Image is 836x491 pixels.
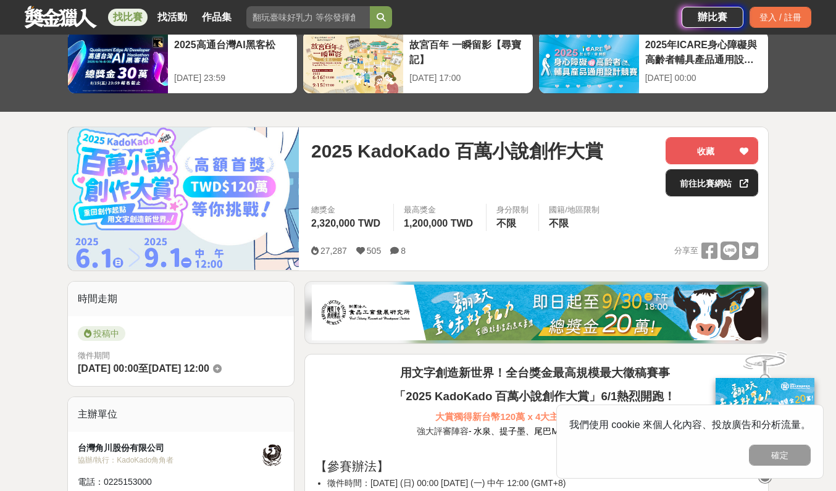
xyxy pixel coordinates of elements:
[749,445,811,466] button: 確定
[367,246,381,256] span: 505
[401,246,406,256] span: 8
[496,218,516,229] span: 不限
[716,378,814,460] img: ff197300-f8ee-455f-a0ae-06a3645bc375.jpg
[569,419,811,430] span: 我們使用 cookie 來個人化內容、投放廣告和分析流量。
[549,204,600,216] div: 國籍/地區限制
[78,363,138,374] span: [DATE] 00:00
[315,459,758,474] h2: 【參賽辦法】
[549,218,569,229] span: 不限
[68,127,299,270] img: Cover Image
[78,351,110,360] span: 徵件期間
[68,397,294,432] div: 主辦單位
[435,411,635,422] strong: 大賞獨得新台幣120萬 x 4大主題 x 24組以上獎項
[404,204,476,216] span: 最高獎金
[409,72,526,85] div: [DATE] 17:00
[67,31,298,94] a: 2025高通台灣AI黑客松[DATE] 23:59
[682,7,743,28] a: 辦比賽
[750,7,811,28] div: 登入 / 註冊
[417,426,469,436] span: 強大評審陣容
[320,246,347,256] span: 27,287
[197,9,236,26] a: 作品集
[78,326,125,341] span: 投稿中
[303,31,533,94] a: 故宮百年 一瞬留影【尋寶記】[DATE] 17:00
[409,38,526,65] div: 故宮百年 一瞬留影【尋寶記】
[246,6,370,28] input: 翻玩臺味好乳力 等你發揮創意！
[496,204,529,216] div: 身分限制
[174,72,291,85] div: [DATE] 23:59
[68,282,294,316] div: 時間走期
[174,38,291,65] div: 2025高通台灣AI黑客松
[666,169,758,196] a: 前往比賽網站
[312,285,761,340] img: b0ef2173-5a9d-47ad-b0e3-de335e335c0a.jpg
[327,477,758,490] li: 徵件時間：[DATE] (日) 00:00 [DATE] (一) 中午 12:00 (GMT+8)
[645,38,762,65] div: 2025年ICARE身心障礙與高齡者輔具產品通用設計競賽
[153,9,192,26] a: 找活動
[394,390,675,403] strong: 「2025 KadoKado 百萬小說創作大賞」6/1熱烈開跑！
[311,218,380,229] span: 2,320,000 TWD
[538,31,769,94] a: 2025年ICARE身心障礙與高齡者輔具產品通用設計競賽[DATE] 00:00
[148,363,209,374] span: [DATE] 12:00
[404,218,473,229] span: 1,200,000 TWD
[666,137,758,164] button: 收藏
[645,72,762,85] div: [DATE] 00:00
[78,476,259,489] div: 電話： 0225153000
[400,366,670,379] strong: 用文字創造新世界！全台獎金最高規模最大徵稿賽事
[674,241,698,260] span: 分享至
[78,442,259,455] div: 台灣角川股份有限公司
[138,363,148,374] span: 至
[311,204,383,216] span: 總獎金
[311,137,603,165] span: 2025 KadoKado 百萬小說創作大賞
[78,455,259,466] div: 協辦/執行： KadoKado角角者
[469,426,656,436] span: - 水泉、提子墨、尾巴Misa、吐維、憑虛、路邊攤
[108,9,148,26] a: 找比賽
